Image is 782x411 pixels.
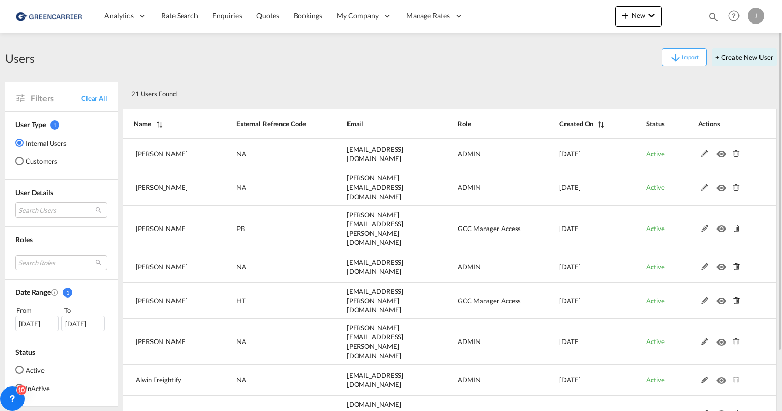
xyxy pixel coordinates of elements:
[748,8,764,24] div: J
[321,139,432,169] td: sahaib.singh@freightify.com
[337,11,379,21] span: My Company
[211,283,321,319] td: HT
[458,224,521,233] span: GCC Manager Access
[236,224,245,233] span: PB
[321,252,432,283] td: dinesh.kumar@freightify.com
[123,252,211,283] td: Dinesh Kumar
[15,383,50,393] md-radio-button: InActive
[716,222,730,230] md-icon: icon-eye
[708,11,719,22] md-icon: icon-magnify
[534,109,620,139] th: Created On
[432,283,534,319] td: GCC Manager Access
[236,376,246,384] span: NA
[559,224,580,233] span: [DATE]
[619,9,632,21] md-icon: icon-plus 400-fg
[646,296,665,305] span: Active
[645,9,658,21] md-icon: icon-chevron-down
[15,305,107,331] span: From To [DATE][DATE]
[15,288,51,296] span: Date Range
[5,50,35,66] div: Users
[81,94,107,103] span: Clear All
[534,139,620,169] td: 2025-08-26
[347,174,404,200] span: [PERSON_NAME][EMAIL_ADDRESS][DOMAIN_NAME]
[15,138,67,148] md-radio-button: Internal Users
[458,337,481,346] span: ADMIN
[15,305,60,315] div: From
[123,283,211,319] td: Hanan Tesfai
[136,376,181,384] span: Alwin Freightify
[534,252,620,283] td: 2025-04-29
[662,48,707,66] button: icon-arrow-downImport
[321,206,432,252] td: philip.barreiro@greencarrier.com
[559,337,580,346] span: [DATE]
[458,150,481,158] span: ADMIN
[559,150,580,158] span: [DATE]
[211,169,321,206] td: NA
[256,11,279,20] span: Quotes
[458,183,481,191] span: ADMIN
[15,364,50,375] md-radio-button: Active
[708,11,719,27] div: icon-magnify
[211,139,321,169] td: NA
[646,224,665,233] span: Active
[619,11,658,19] span: New
[646,376,665,384] span: Active
[211,319,321,365] td: NA
[432,169,534,206] td: ADMIN
[15,235,33,244] span: Roles
[559,296,580,305] span: [DATE]
[534,319,620,365] td: 2025-02-19
[716,374,730,381] md-icon: icon-eye
[458,376,481,384] span: ADMIN
[321,109,432,139] th: Email
[432,109,534,139] th: Role
[672,109,777,139] th: Actions
[61,316,105,331] div: [DATE]
[534,206,620,252] td: 2025-08-07
[716,336,730,343] md-icon: icon-eye
[31,93,81,104] span: Filters
[432,206,534,252] td: GCC Manager Access
[347,211,404,247] span: [PERSON_NAME][EMAIL_ADDRESS][PERSON_NAME][DOMAIN_NAME]
[534,283,620,319] td: 2025-03-12
[646,263,665,271] span: Active
[136,263,188,271] span: [PERSON_NAME]
[211,206,321,252] td: PB
[716,261,730,268] md-icon: icon-eye
[15,5,84,28] img: 1378a7308afe11ef83610d9e779c6b34.png
[716,181,730,189] md-icon: icon-eye
[236,183,246,191] span: NA
[136,296,188,305] span: [PERSON_NAME]
[236,337,246,346] span: NA
[347,287,404,314] span: [EMAIL_ADDRESS][PERSON_NAME][DOMAIN_NAME]
[534,169,620,206] td: 2025-08-08
[123,365,211,396] td: Alwin Freightify
[347,371,404,389] span: [EMAIL_ADDRESS][DOMAIN_NAME]
[432,139,534,169] td: ADMIN
[432,365,534,396] td: ADMIN
[123,319,211,365] td: Saranya Kothandan
[63,288,72,298] span: 1
[236,296,246,305] span: HT
[136,150,188,158] span: [PERSON_NAME]
[211,252,321,283] td: NA
[559,183,580,191] span: [DATE]
[615,6,662,27] button: icon-plus 400-fgNewicon-chevron-down
[15,348,35,356] span: Status
[123,109,211,139] th: Name
[646,183,665,191] span: Active
[432,252,534,283] td: ADMIN
[716,148,730,155] md-icon: icon-eye
[406,11,450,21] span: Manage Rates
[458,296,521,305] span: GCC Manager Access
[716,294,730,302] md-icon: icon-eye
[211,365,321,396] td: NA
[559,263,580,271] span: [DATE]
[712,48,777,66] button: + Create New User
[136,224,188,233] span: [PERSON_NAME]
[725,7,743,25] span: Help
[15,120,46,129] span: User Type
[321,283,432,319] td: hanan.tesfai@greencarrier.com
[136,183,188,191] span: [PERSON_NAME]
